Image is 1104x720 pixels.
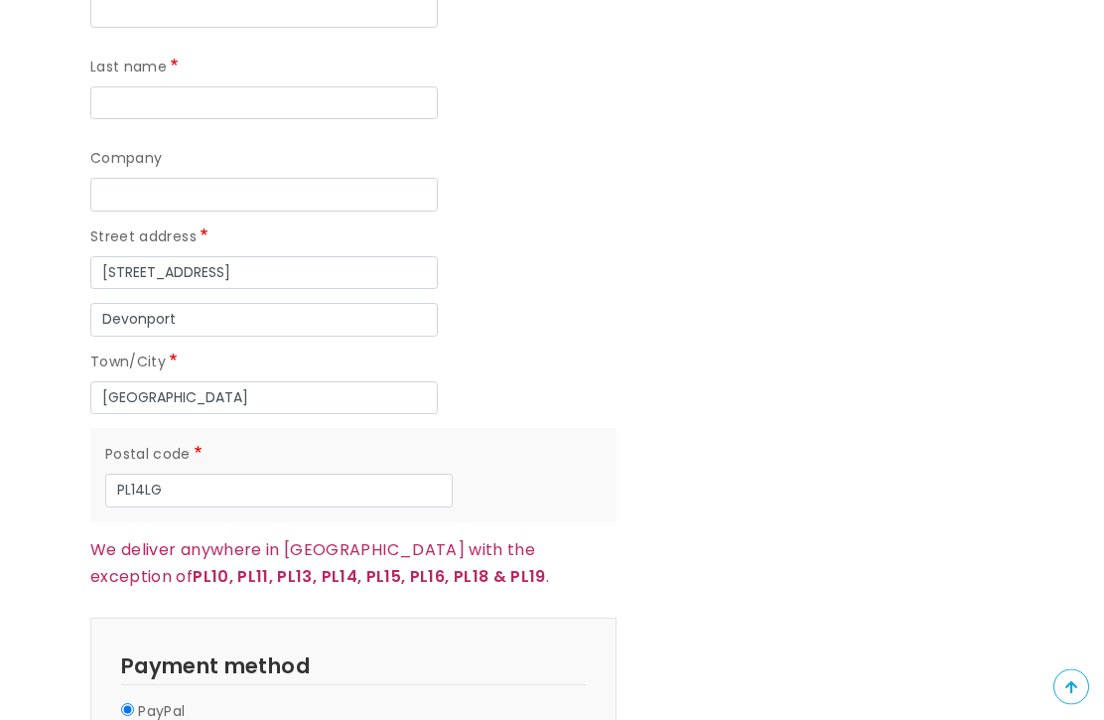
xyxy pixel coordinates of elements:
[90,537,617,592] p: We deliver anywhere in [GEOGRAPHIC_DATA] with the exception of .
[90,148,162,172] label: Company
[105,444,206,468] label: Postal code
[90,226,211,250] label: Street address
[90,57,183,80] label: Last name
[193,566,545,589] strong: PL10, PL11, PL13, PL14, PL15, PL16, PL18 & PL19
[90,352,182,375] label: Town/City
[121,652,310,681] span: Payment method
